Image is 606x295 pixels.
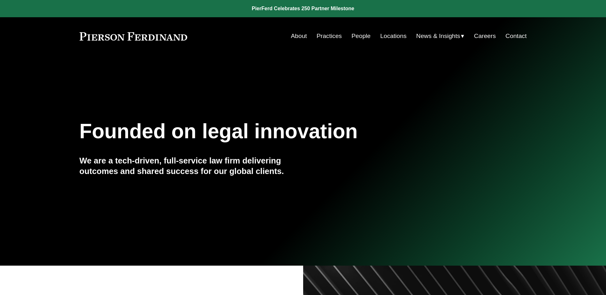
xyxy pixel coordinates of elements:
h1: Founded on legal innovation [80,120,452,143]
a: Contact [505,30,526,42]
a: People [351,30,371,42]
span: News & Insights [416,31,460,42]
h4: We are a tech-driven, full-service law firm delivering outcomes and shared success for our global... [80,155,303,176]
a: Locations [380,30,406,42]
a: folder dropdown [416,30,464,42]
a: Careers [474,30,496,42]
a: About [291,30,307,42]
a: Practices [317,30,342,42]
